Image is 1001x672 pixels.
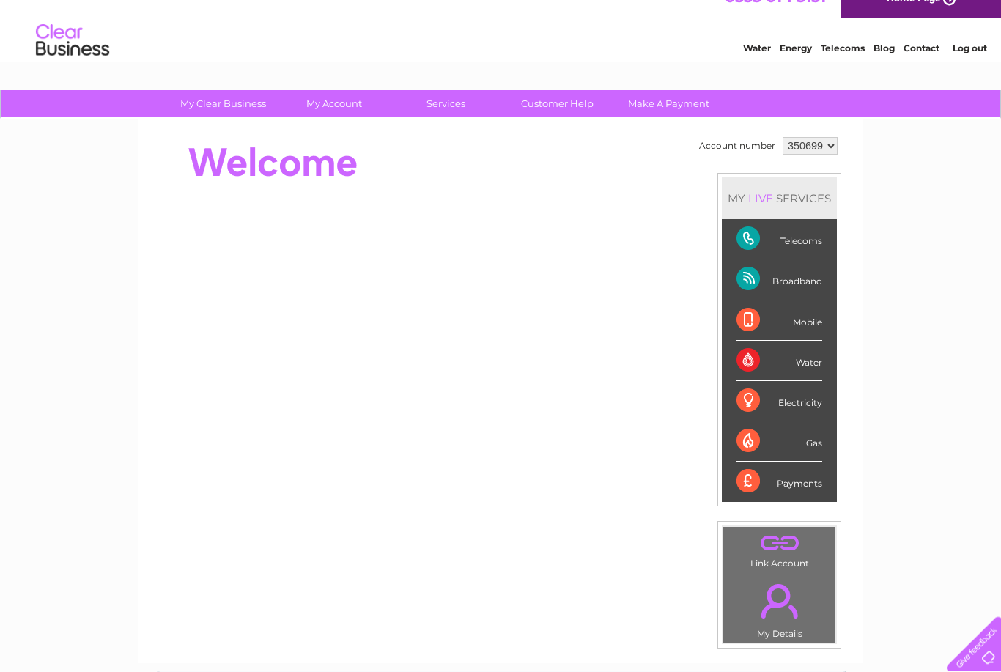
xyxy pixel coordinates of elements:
a: Blog [873,62,895,73]
a: 0333 014 3131 [725,7,826,26]
a: Log out [953,62,987,73]
div: Telecoms [736,220,822,260]
a: Water [743,62,771,73]
a: Telecoms [821,62,865,73]
a: Make A Payment [608,91,729,118]
div: Broadband [736,260,822,300]
td: Link Account [723,527,836,573]
a: Customer Help [497,91,618,118]
div: Gas [736,422,822,462]
div: Water [736,341,822,382]
a: Services [385,91,506,118]
a: . [727,576,832,627]
img: logo.png [35,38,110,83]
div: LIVE [745,192,776,206]
a: My Account [274,91,395,118]
div: Clear Business is a trading name of Verastar Limited (registered in [GEOGRAPHIC_DATA] No. 3667643... [155,8,848,71]
a: My Clear Business [163,91,284,118]
td: My Details [723,572,836,644]
a: Contact [904,62,939,73]
a: Energy [780,62,812,73]
a: . [727,531,832,557]
td: Account number [695,134,779,159]
div: MY SERVICES [722,178,837,220]
div: Payments [736,462,822,502]
div: Mobile [736,301,822,341]
div: Electricity [736,382,822,422]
